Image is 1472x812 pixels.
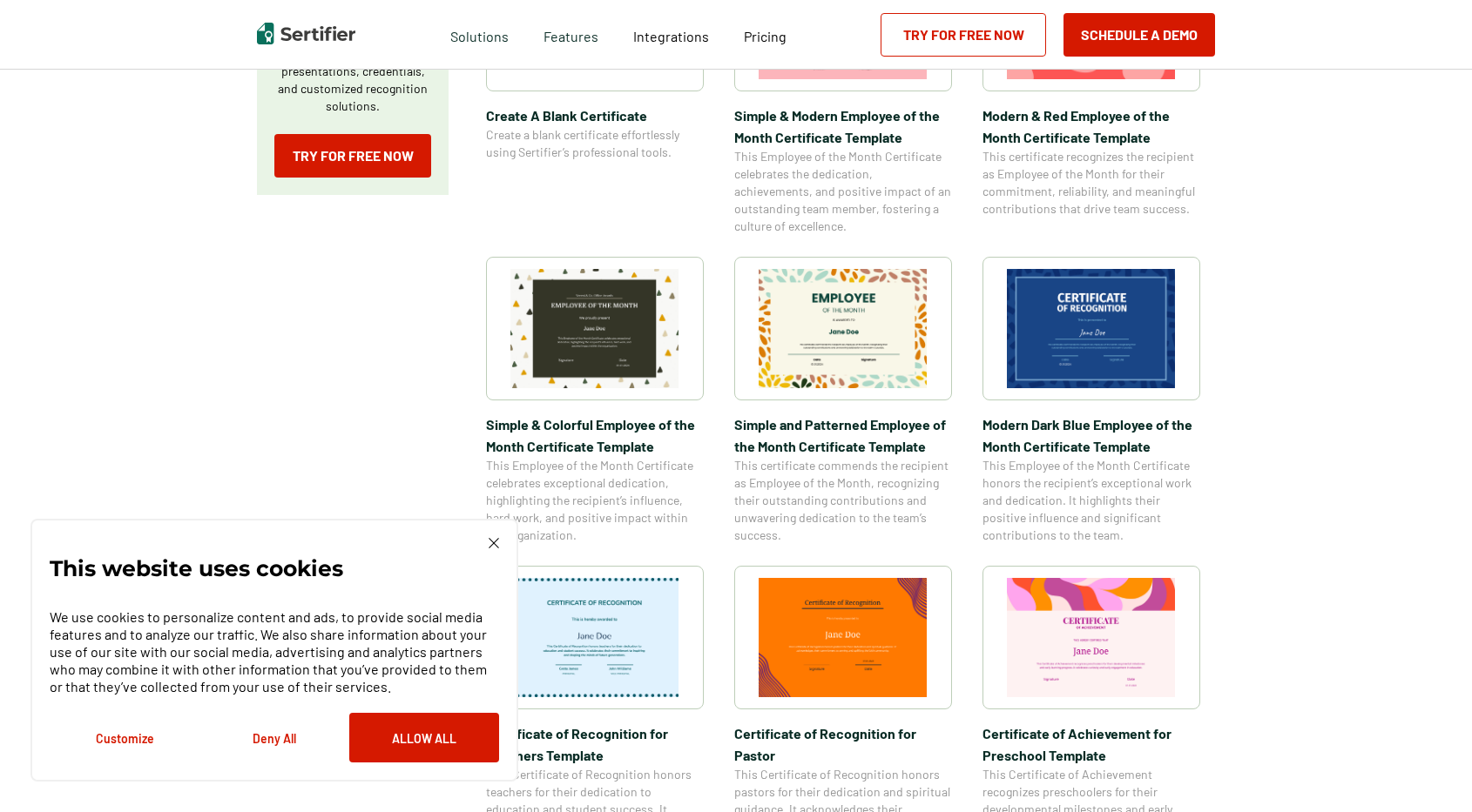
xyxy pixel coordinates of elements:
[489,538,499,548] img: Cookie Popup Close
[982,722,1200,766] span: Certificate of Achievement for Preschool Template
[982,413,1200,457] span: Modern Dark Blue Employee of the Month Certificate Template
[982,104,1200,148] span: Modern & Red Employee of the Month Certificate Template
[274,134,431,178] a: Try for Free Now
[734,413,952,457] span: Simple and Patterned Employee of the Month Certificate Template
[199,713,349,762] button: Deny All
[486,722,704,766] span: Certificate of Recognition for Teachers Template
[734,457,952,544] span: This certificate commends the recipient as Employee of the Month, recognizing their outstanding c...
[349,713,499,762] button: Allow All
[734,148,952,235] span: This Employee of the Month Certificate celebrates the dedication, achievements, and positive impa...
[734,104,952,148] span: Simple & Modern Employee of the Month Certificate Template
[486,413,704,457] span: Simple & Colorful Employee of the Month Certificate Template
[50,608,499,695] p: We use cookies to personalize content and ads, to provide social media features and to analyze ou...
[734,257,952,544] a: Simple and Patterned Employee of the Month Certificate TemplateSimple and Patterned Employee of t...
[1007,269,1176,388] img: Modern Dark Blue Employee of the Month Certificate Template
[1385,728,1472,812] iframe: Chat Widget
[759,578,928,697] img: Certificate of Recognition for Pastor
[633,28,709,44] span: Integrations
[734,722,952,766] span: Certificate of Recognition for Pastor
[486,457,704,544] span: This Employee of the Month Certificate celebrates exceptional dedication, highlighting the recipi...
[744,23,787,45] a: Pricing
[881,13,1046,57] a: Try for Free Now
[450,23,509,45] span: Solutions
[982,148,1200,218] span: This certificate recognizes the recipient as Employee of the Month for their commitment, reliabil...
[982,457,1200,544] span: This Employee of the Month Certificate honors the recipient’s exceptional work and dedication. It...
[510,578,679,697] img: Certificate of Recognition for Teachers Template
[982,257,1200,544] a: Modern Dark Blue Employee of the Month Certificate TemplateModern Dark Blue Employee of the Month...
[744,28,787,44] span: Pricing
[1063,13,1215,57] button: Schedule a Demo
[486,104,704,126] span: Create A Blank Certificate
[510,269,679,388] img: Simple & Colorful Employee of the Month Certificate Template
[1007,578,1176,697] img: Certificate of Achievement for Preschool Template
[50,560,343,577] p: This website uses cookies
[633,23,709,45] a: Integrations
[486,257,704,544] a: Simple & Colorful Employee of the Month Certificate TemplateSimple & Colorful Employee of the Mon...
[50,713,199,762] button: Customize
[759,269,928,388] img: Simple and Patterned Employee of the Month Certificate Template
[274,28,431,115] p: Create a blank certificate with Sertifier for professional presentations, credentials, and custom...
[544,23,598,45] span: Features
[486,126,704,161] span: Create a blank certificate effortlessly using Sertifier’s professional tools.
[257,23,355,44] img: Sertifier | Digital Credentialing Platform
